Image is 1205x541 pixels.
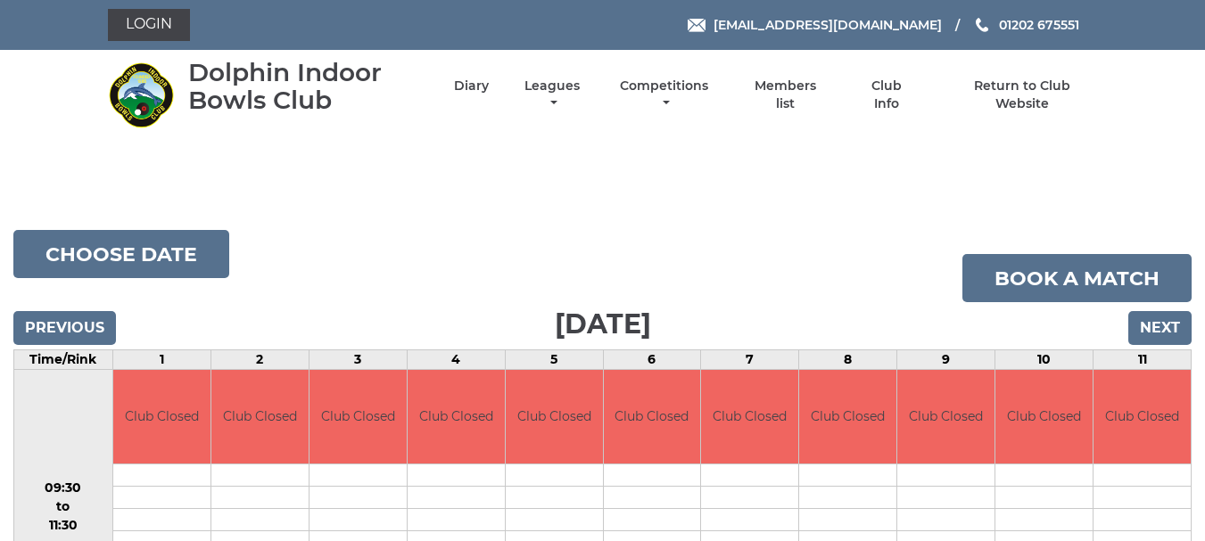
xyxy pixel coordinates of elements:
td: 11 [1094,350,1192,370]
td: Club Closed [799,370,896,463]
td: Club Closed [604,370,701,463]
a: Login [108,9,190,41]
td: 3 [309,350,407,370]
a: Book a match [962,254,1192,302]
img: Dolphin Indoor Bowls Club [108,61,175,128]
a: Diary [454,78,489,94]
td: Club Closed [701,370,798,463]
td: 8 [799,350,897,370]
td: Club Closed [506,370,603,463]
td: Club Closed [995,370,1093,463]
a: Leagues [520,78,584,112]
button: Choose date [13,230,229,278]
td: 4 [407,350,505,370]
td: 5 [505,350,603,370]
input: Next [1128,311,1192,345]
span: [EMAIL_ADDRESS][DOMAIN_NAME] [714,17,942,33]
a: Members list [744,78,826,112]
td: 7 [701,350,799,370]
td: 6 [603,350,701,370]
td: 10 [995,350,1094,370]
a: Phone us 01202 675551 [973,15,1079,35]
input: Previous [13,311,116,345]
a: Email [EMAIL_ADDRESS][DOMAIN_NAME] [688,15,942,35]
td: Club Closed [310,370,407,463]
div: Dolphin Indoor Bowls Club [188,59,423,114]
a: Return to Club Website [946,78,1097,112]
td: Club Closed [408,370,505,463]
a: Club Info [858,78,916,112]
a: Competitions [616,78,714,112]
td: Club Closed [1094,370,1191,463]
span: 01202 675551 [999,17,1079,33]
td: Club Closed [113,370,210,463]
td: 9 [897,350,995,370]
td: Club Closed [211,370,309,463]
td: Club Closed [897,370,995,463]
img: Phone us [976,18,988,32]
td: 2 [210,350,309,370]
td: Time/Rink [14,350,113,370]
td: 1 [112,350,210,370]
img: Email [688,19,706,32]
